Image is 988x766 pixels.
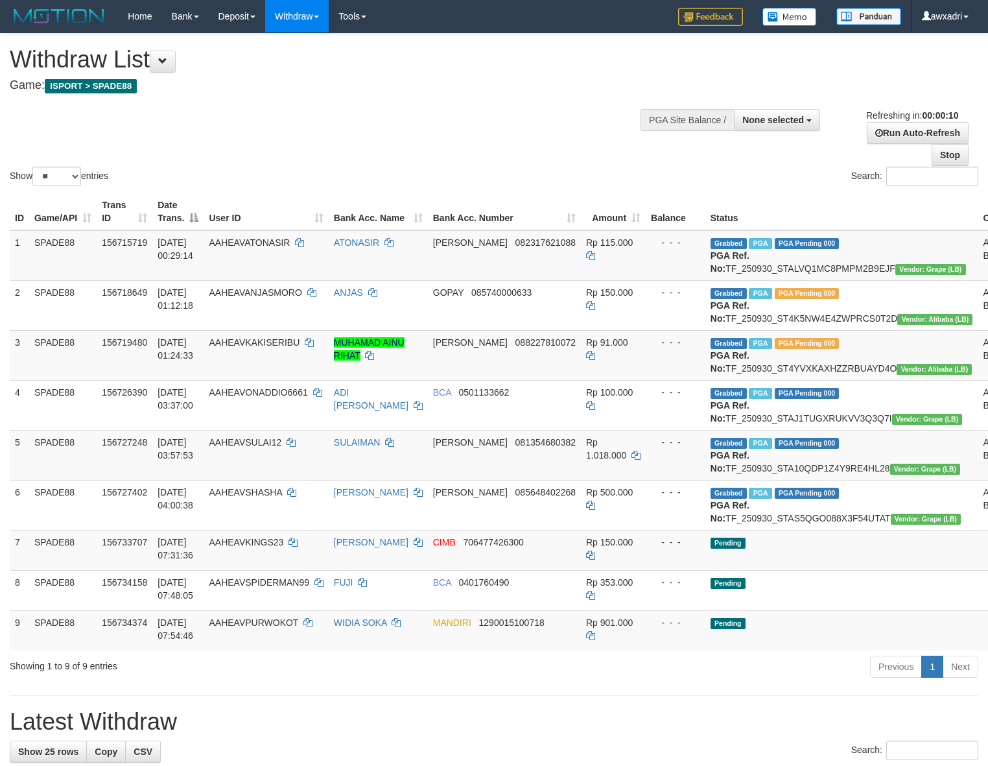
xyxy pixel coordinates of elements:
span: [DATE] 04:00:38 [158,487,193,510]
td: SPADE88 [29,280,97,330]
a: WIDIA SOKA [334,617,387,628]
span: MANDIRI [433,617,471,628]
span: Rp 150.000 [586,537,633,547]
span: Rp 91.000 [586,337,628,348]
span: AAHEAVATONASIR [209,237,290,248]
span: AAHEAVANJASMORO [209,287,301,298]
a: MUHAMAD AINU RIHAT [334,337,405,361]
span: [PERSON_NAME] [433,437,508,448]
span: Vendor URL: https://dashboard.q2checkout.com/secure [890,464,961,475]
span: CSV [134,747,152,757]
span: 156734158 [102,577,147,588]
span: Pending [711,578,746,589]
span: Copy 081354680382 to clipboard [515,437,576,448]
span: 156719480 [102,337,147,348]
a: Copy [86,741,126,763]
span: Vendor URL: https://dashboard.q2checkout.com/secure [895,264,966,275]
div: - - - [651,336,700,349]
th: Balance [646,193,705,230]
span: [DATE] 01:12:18 [158,287,193,311]
img: Button%20Memo.svg [762,8,817,26]
img: panduan.png [836,8,901,25]
a: 1 [921,656,943,678]
th: ID [10,193,29,230]
span: [PERSON_NAME] [433,487,508,497]
img: MOTION_logo.png [10,6,108,26]
a: ADI [PERSON_NAME] [334,387,408,411]
span: [DATE] 03:37:00 [158,387,193,411]
span: Marked by awxadri [749,438,771,449]
b: PGA Ref. No: [711,450,749,473]
span: [PERSON_NAME] [433,237,508,248]
span: [PERSON_NAME] [433,337,508,348]
th: Bank Acc. Number: activate to sort column ascending [428,193,581,230]
img: Feedback.jpg [678,8,743,26]
span: Copy 1290015100718 to clipboard [479,617,545,628]
a: Next [943,656,978,678]
span: Pending [711,618,746,629]
b: PGA Ref. No: [711,400,749,424]
span: [DATE] 07:31:36 [158,537,193,560]
td: 4 [10,380,29,430]
span: Copy 706477426300 to clipboard [463,537,523,547]
span: Rp 100.000 [586,387,633,398]
span: Rp 150.000 [586,287,633,298]
b: PGA Ref. No: [711,500,749,523]
td: SPADE88 [29,230,97,281]
span: Grabbed [711,338,747,349]
span: Rp 1.018.000 [586,437,626,461]
span: Copy 0501133662 to clipboard [458,387,509,398]
td: 9 [10,610,29,651]
select: Showentries [32,167,81,186]
span: Refreshing in: [866,110,958,121]
span: PGA Pending [775,388,840,399]
td: 2 [10,280,29,330]
div: - - - [651,236,700,249]
span: Vendor URL: https://dashboard.q2checkout.com/secure [897,364,972,375]
a: FUJI [334,577,353,588]
button: None selected [734,109,820,131]
td: SPADE88 [29,430,97,480]
span: [DATE] 07:54:46 [158,617,193,641]
div: - - - [651,486,700,499]
div: - - - [651,576,700,589]
span: Rp 353.000 [586,577,633,588]
span: Vendor URL: https://dashboard.q2checkout.com/secure [891,514,961,525]
span: GOPAY [433,287,464,298]
span: Copy 085740000633 to clipboard [471,287,532,298]
input: Search: [886,741,978,760]
span: Grabbed [711,488,747,499]
td: TF_250930_ST4YVXKAXHZZRBUAYD4O [705,330,978,380]
label: Search: [851,741,978,760]
td: SPADE88 [29,330,97,380]
span: Marked by awxadri [749,238,771,249]
span: 156726390 [102,387,147,398]
a: Show 25 rows [10,741,87,763]
span: Grabbed [711,288,747,299]
td: 7 [10,530,29,570]
td: 3 [10,330,29,380]
div: Showing 1 to 9 of 9 entries [10,654,402,673]
span: Copy [95,747,117,757]
a: SULAIMAN [334,437,381,448]
td: SPADE88 [29,610,97,651]
div: - - - [651,536,700,549]
a: Stop [932,144,969,166]
span: Grabbed [711,438,747,449]
h1: Latest Withdraw [10,709,978,735]
div: PGA Site Balance / [641,109,734,131]
span: Copy 088227810072 to clipboard [515,337,576,348]
th: Game/API: activate to sort column ascending [29,193,97,230]
td: 1 [10,230,29,281]
span: Copy 0401760490 to clipboard [458,577,509,588]
span: Vendor URL: https://dashboard.q2checkout.com/secure [892,414,963,425]
td: SPADE88 [29,480,97,530]
span: 156715719 [102,237,147,248]
span: Pending [711,538,746,549]
span: Show 25 rows [18,747,78,757]
div: - - - [651,286,700,299]
a: [PERSON_NAME] [334,537,408,547]
span: BCA [433,577,451,588]
span: PGA Pending [775,238,840,249]
td: SPADE88 [29,530,97,570]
